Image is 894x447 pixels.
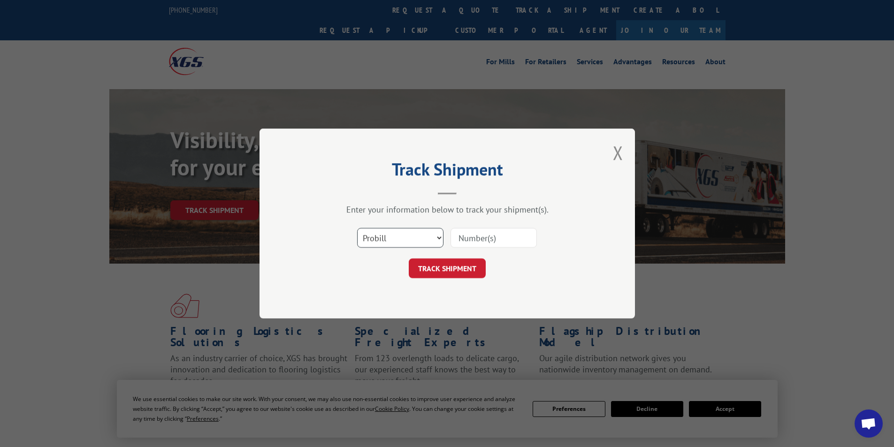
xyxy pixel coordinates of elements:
div: Open chat [855,409,883,438]
div: Enter your information below to track your shipment(s). [306,204,588,215]
button: TRACK SHIPMENT [409,258,486,278]
button: Close modal [613,140,623,165]
input: Number(s) [451,228,537,248]
h2: Track Shipment [306,163,588,181]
